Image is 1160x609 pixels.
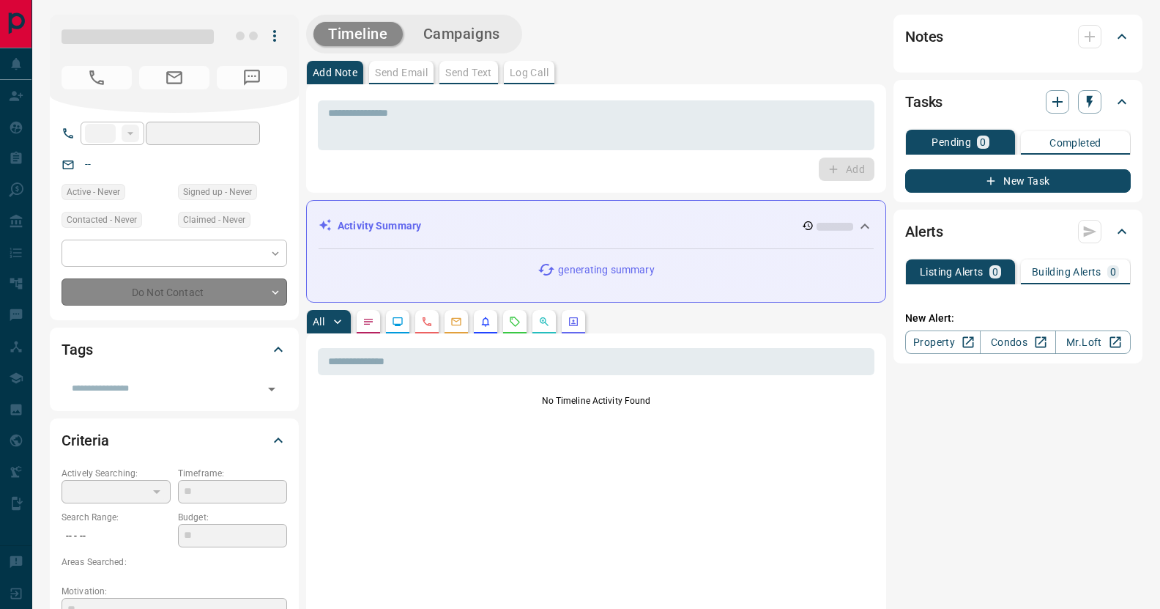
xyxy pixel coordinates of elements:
[480,316,491,328] svg: Listing Alerts
[450,316,462,328] svg: Emails
[1110,267,1116,277] p: 0
[338,218,421,234] p: Activity Summary
[217,66,287,89] span: No Number
[313,22,403,46] button: Timeline
[183,213,245,227] span: Claimed - Never
[538,316,550,328] svg: Opportunities
[905,25,943,48] h2: Notes
[62,278,287,306] div: Do Not Contact
[313,317,324,327] p: All
[62,585,287,598] p: Motivation:
[992,267,998,277] p: 0
[319,213,874,240] div: Activity Summary
[85,158,91,170] a: --
[62,423,287,458] div: Criteria
[62,332,287,367] div: Tags
[905,169,1131,193] button: New Task
[905,331,981,354] a: Property
[558,262,654,278] p: generating summary
[409,22,515,46] button: Campaigns
[178,511,287,524] p: Budget:
[920,267,984,277] p: Listing Alerts
[1032,267,1101,277] p: Building Alerts
[178,467,287,480] p: Timeframe:
[905,19,1131,54] div: Notes
[905,220,943,243] h2: Alerts
[362,316,374,328] svg: Notes
[392,316,404,328] svg: Lead Browsing Activity
[62,467,171,480] p: Actively Searching:
[568,316,579,328] svg: Agent Actions
[67,185,120,199] span: Active - Never
[980,137,986,147] p: 0
[62,66,132,89] span: No Number
[318,394,874,407] p: No Timeline Activity Found
[139,66,209,89] span: No Email
[1055,331,1131,354] a: Mr.Loft
[509,316,521,328] svg: Requests
[980,331,1055,354] a: Condos
[67,213,137,227] span: Contacted - Never
[313,67,357,78] p: Add Note
[905,311,1131,326] p: New Alert:
[62,429,109,452] h2: Criteria
[261,379,282,399] button: Open
[932,137,971,147] p: Pending
[905,84,1131,119] div: Tasks
[905,214,1131,249] div: Alerts
[421,316,433,328] svg: Calls
[62,556,287,569] p: Areas Searched:
[905,90,943,114] h2: Tasks
[62,524,171,548] p: -- - --
[62,338,92,361] h2: Tags
[1049,138,1101,148] p: Completed
[62,511,171,524] p: Search Range:
[183,185,252,199] span: Signed up - Never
